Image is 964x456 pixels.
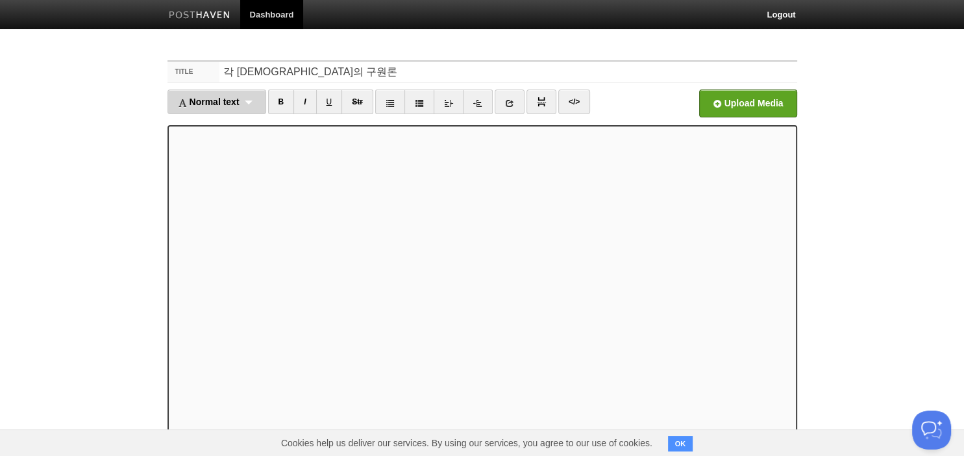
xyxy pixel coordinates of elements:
[558,90,590,114] a: </>
[537,97,546,106] img: pagebreak-icon.png
[268,430,665,456] span: Cookies help us deliver our services. By using our services, you agree to our use of cookies.
[178,97,240,107] span: Normal text
[341,90,373,114] a: Str
[352,97,363,106] del: Str
[316,90,343,114] a: U
[293,90,316,114] a: I
[268,90,295,114] a: B
[912,411,951,450] iframe: Help Scout Beacon - Open
[169,11,230,21] img: Posthaven-bar
[668,436,693,451] button: OK
[167,62,220,82] label: Title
